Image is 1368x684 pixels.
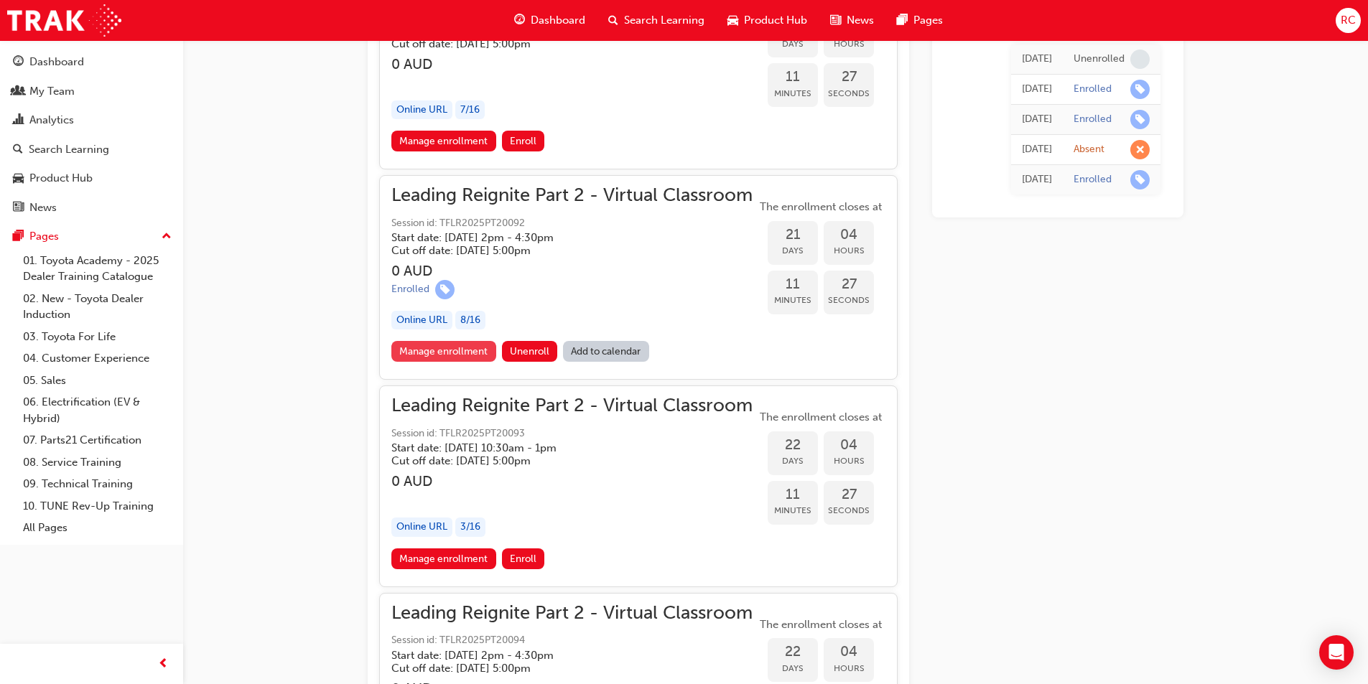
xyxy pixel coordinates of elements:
[597,6,716,35] a: search-iconSearch Learning
[391,441,730,454] h5: Start date: [DATE] 10:30am - 1pm
[768,502,818,519] span: Minutes
[29,228,59,245] div: Pages
[502,548,545,569] button: Enroll
[391,454,730,467] h5: Cut off date: [DATE] 5:00pm
[624,12,704,29] span: Search Learning
[391,548,496,569] a: Manage enrollment
[824,69,874,85] span: 27
[1074,173,1112,187] div: Enrolled
[17,347,177,370] a: 04. Customer Experience
[158,655,169,673] span: prev-icon
[768,453,818,469] span: Days
[502,341,558,362] button: Unenroll
[162,228,172,246] span: up-icon
[13,172,24,185] span: car-icon
[503,6,597,35] a: guage-iconDashboard
[514,11,525,29] span: guage-icon
[17,326,177,348] a: 03. Toyota For Life
[756,617,885,633] span: The enrollment closes at
[1022,111,1052,128] div: Tue Sep 23 2025 11:12:12 GMT+1000 (Australian Eastern Standard Time)
[391,244,730,257] h5: Cut off date: [DATE] 5:00pm
[1130,110,1150,129] span: learningRecordVerb_ENROLL-icon
[824,660,874,677] span: Hours
[391,263,753,279] h3: 0 AUD
[1074,143,1104,156] div: Absent
[391,517,452,537] div: Online URL
[1022,81,1052,98] div: Tue Sep 23 2025 11:45:10 GMT+1000 (Australian Eastern Standard Time)
[824,276,874,293] span: 27
[1130,50,1150,69] span: learningRecordVerb_NONE-icon
[455,517,485,537] div: 3 / 16
[391,398,885,574] button: Leading Reignite Part 2 - Virtual ClassroomSession id: TFLR2025PT20093Start date: [DATE] 10:30am ...
[6,165,177,192] a: Product Hub
[531,12,585,29] span: Dashboard
[6,78,177,105] a: My Team
[885,6,954,35] a: pages-iconPages
[29,83,75,100] div: My Team
[768,85,818,102] span: Minutes
[1130,80,1150,99] span: learningRecordVerb_ENROLL-icon
[824,243,874,259] span: Hours
[768,227,818,243] span: 21
[502,131,545,151] button: Enroll
[6,46,177,223] button: DashboardMy TeamAnalyticsSearch LearningProduct HubNews
[744,12,807,29] span: Product Hub
[897,11,908,29] span: pages-icon
[824,85,874,102] span: Seconds
[1074,83,1112,96] div: Enrolled
[13,56,24,69] span: guage-icon
[455,100,485,120] div: 7 / 16
[563,341,649,362] a: Add to calendar
[1022,51,1052,67] div: Tue Sep 23 2025 11:45:43 GMT+1000 (Australian Eastern Standard Time)
[391,398,753,414] span: Leading Reignite Part 2 - Virtual Classroom
[510,345,549,357] span: Unenroll
[819,6,885,35] a: news-iconNews
[391,187,753,204] span: Leading Reignite Part 2 - Virtual Classroom
[17,250,177,288] a: 01. Toyota Academy - 2025 Dealer Training Catalogue
[6,195,177,221] a: News
[608,11,618,29] span: search-icon
[29,141,109,158] div: Search Learning
[391,426,753,442] span: Session id: TFLR2025PT20093
[13,114,24,127] span: chart-icon
[391,231,730,244] h5: Start date: [DATE] 2pm - 4:30pm
[6,223,177,250] button: Pages
[13,230,24,243] span: pages-icon
[391,605,753,622] span: Leading Reignite Part 2 - Virtual Classroom
[29,112,74,128] div: Analytics
[455,311,485,330] div: 8 / 16
[1130,170,1150,189] span: learningRecordVerb_ENROLL-icon
[6,107,177,133] a: Analytics
[17,370,177,392] a: 05. Sales
[17,495,177,517] a: 10. TUNE Rev-Up Training
[768,487,818,503] span: 11
[13,144,23,156] span: search-icon
[391,215,753,232] span: Session id: TFLR2025PT20092
[13,202,24,215] span: news-icon
[29,200,57,216] div: News
[716,6,819,35] a: car-iconProduct Hub
[1341,12,1356,29] span: RC
[756,199,885,215] span: The enrollment closes at
[768,36,818,52] span: Days
[391,311,452,330] div: Online URL
[768,644,818,660] span: 22
[768,243,818,259] span: Days
[17,517,177,539] a: All Pages
[768,276,818,293] span: 11
[847,12,874,29] span: News
[391,37,730,50] h5: Cut off date: [DATE] 5:00pm
[824,292,874,309] span: Seconds
[1074,113,1112,126] div: Enrolled
[727,11,738,29] span: car-icon
[768,292,818,309] span: Minutes
[830,11,841,29] span: news-icon
[510,135,536,147] span: Enroll
[913,12,943,29] span: Pages
[768,437,818,454] span: 22
[7,4,121,37] img: Trak
[391,100,452,120] div: Online URL
[824,227,874,243] span: 04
